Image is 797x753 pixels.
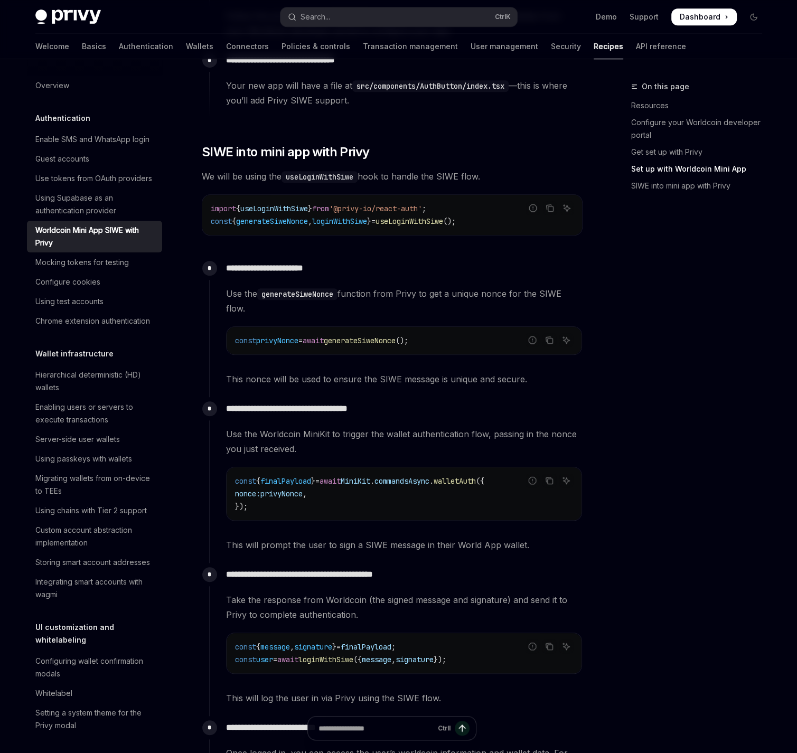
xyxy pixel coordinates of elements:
div: Guest accounts [35,153,89,165]
span: ({ [353,655,362,664]
span: On this page [642,80,689,93]
span: await [277,655,298,664]
a: Demo [596,12,617,22]
span: from [312,204,329,213]
span: This nonce will be used to ensure the SIWE message is unique and secure. [226,372,582,387]
span: user [256,655,273,664]
span: = [315,476,320,486]
span: ; [391,642,396,652]
span: , [308,217,312,226]
h5: UI customization and whitelabeling [35,621,162,646]
span: } [332,642,336,652]
a: Recipes [594,34,623,59]
span: loginWithSiwe [298,655,353,664]
button: Copy the contents from the code block [543,201,557,215]
span: await [320,476,341,486]
button: Copy the contents from the code block [542,333,556,347]
a: Wallets [186,34,213,59]
span: signature [294,642,332,652]
span: ({ [476,476,484,486]
span: Use the Worldcoin MiniKit to trigger the wallet authentication flow, passing in the nonce you jus... [226,427,582,456]
span: useLoginWithSiwe [376,217,443,226]
div: Integrating smart accounts with wagmi [35,576,156,601]
code: useLoginWithSiwe [282,171,358,183]
span: privyNonce [260,489,303,498]
div: Custom account abstraction implementation [35,524,156,549]
div: Using test accounts [35,295,104,308]
a: Guest accounts [27,149,162,168]
a: Using passkeys with wallets [27,449,162,468]
span: Ctrl K [495,13,511,21]
span: (); [443,217,456,226]
a: SIWE into mini app with Privy [631,177,771,194]
div: Search... [301,11,330,23]
span: useLoginWithSiwe [240,204,308,213]
span: = [298,336,303,345]
div: Whitelabel [35,687,72,700]
span: } [308,204,312,213]
span: , [303,489,307,498]
div: Worldcoin Mini App SIWE with Privy [35,224,156,249]
span: generateSiweNonce [236,217,308,226]
div: Mocking tokens for testing [35,256,129,269]
span: const [235,476,256,486]
span: finalPayload [341,642,391,652]
a: Configure your Worldcoin developer portal [631,114,771,144]
span: , [391,655,396,664]
span: privyNonce [256,336,298,345]
a: Storing smart account addresses [27,553,162,572]
a: Connectors [226,34,269,59]
img: dark logo [35,10,101,24]
a: Configure cookies [27,272,162,291]
a: Overview [27,76,162,95]
button: Copy the contents from the code block [542,639,556,653]
a: API reference [636,34,686,59]
div: Enabling users or servers to execute transactions [35,401,156,426]
span: . [429,476,434,486]
a: Welcome [35,34,69,59]
span: Your new app will have a file at —this is where you’ll add Privy SIWE support. [226,78,582,108]
button: Report incorrect code [526,333,539,347]
span: { [236,204,240,213]
a: Get set up with Privy [631,144,771,161]
a: Migrating wallets from on-device to TEEs [27,469,162,501]
div: Enable SMS and WhatsApp login [35,133,149,146]
div: Hierarchical deterministic (HD) wallets [35,369,156,394]
span: Take the response from Worldcoin (the signed message and signature) and send it to Privy to compl... [226,592,582,622]
a: Worldcoin Mini App SIWE with Privy [27,221,162,252]
a: Whitelabel [27,684,162,703]
a: Enable SMS and WhatsApp login [27,130,162,149]
button: Ask AI [559,474,573,487]
div: Use tokens from OAuth providers [35,172,152,185]
button: Send message [455,721,470,736]
span: MiniKit [341,476,370,486]
span: loginWithSiwe [312,217,367,226]
a: Dashboard [671,8,737,25]
span: . [370,476,374,486]
span: SIWE into mini app with Privy [202,144,370,161]
a: Using chains with Tier 2 support [27,501,162,520]
a: Chrome extension authentication [27,312,162,331]
span: }); [434,655,446,664]
a: Transaction management [363,34,458,59]
a: Using test accounts [27,292,162,311]
button: Copy the contents from the code block [542,474,556,487]
div: Using passkeys with wallets [35,453,132,465]
span: finalPayload [260,476,311,486]
span: = [336,642,341,652]
div: Using Supabase as an authentication provider [35,192,156,217]
span: } [311,476,315,486]
span: This will log the user in via Privy using the SIWE flow. [226,691,582,705]
a: Server-side user wallets [27,430,162,449]
span: { [256,642,260,652]
span: We will be using the hook to handle the SIWE flow. [202,169,583,184]
span: message [260,642,290,652]
span: generateSiweNonce [324,336,396,345]
div: Storing smart account addresses [35,556,150,569]
a: Basics [82,34,106,59]
button: Report incorrect code [526,201,540,215]
span: ; [422,204,426,213]
a: Support [630,12,659,22]
div: Configuring wallet confirmation modals [35,655,156,680]
a: Configuring wallet confirmation modals [27,652,162,683]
